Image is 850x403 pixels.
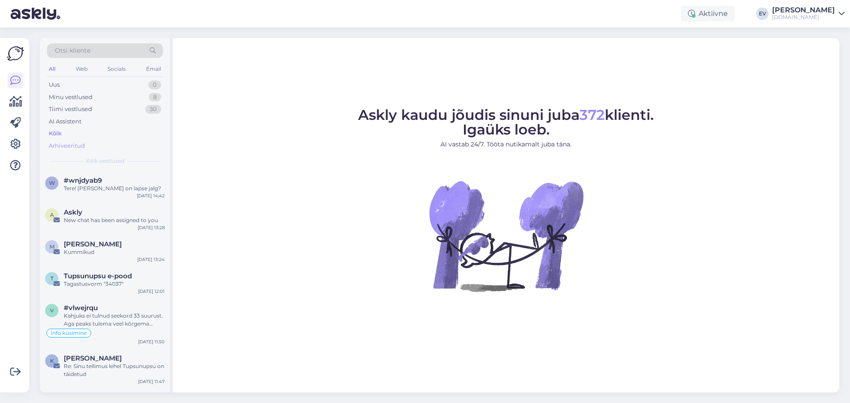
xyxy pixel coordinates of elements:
[64,272,132,280] span: Tupsunupsu e-pood
[64,312,165,328] div: Kahjuks ei tulnud seekord 33 suurust. Aga peaks tulema veel kõrgema säärega mudelit selles suurus...
[358,140,654,149] p: AI vastab 24/7. Tööta nutikamalt juba täna.
[49,180,55,186] span: w
[106,63,127,75] div: Socials
[49,142,85,150] div: Arhiveeritud
[86,157,124,165] span: Kõik vestlused
[138,378,165,385] div: [DATE] 11:47
[64,208,82,216] span: Askly
[426,156,586,315] img: No Chat active
[64,304,98,312] span: #vlwejrqu
[50,211,54,218] span: A
[772,14,835,21] div: [DOMAIN_NAME]
[50,243,54,250] span: M
[137,192,165,199] div: [DATE] 14:42
[64,184,165,192] div: Tere! [PERSON_NAME] on lapse jalg?
[50,307,54,314] span: v
[50,357,54,364] span: K
[64,177,102,184] span: #wnjdyab9
[148,81,161,89] div: 0
[358,106,654,138] span: Askly kaudu jõudis sinuni juba klienti. Igaüks loeb.
[756,8,769,20] div: EV
[55,46,90,55] span: Otsi kliente
[49,117,81,126] div: AI Assistent
[7,45,24,62] img: Askly Logo
[49,93,93,102] div: Minu vestlused
[138,224,165,231] div: [DATE] 13:28
[64,280,165,288] div: Tagastusvorm "34037"
[64,362,165,378] div: Re: Sinu tellimus lehel Tupsunupsu on täidetud
[64,240,122,248] span: Maarja-Liisa Koitsalu
[47,63,57,75] div: All
[51,330,87,336] span: info küsimine
[144,63,163,75] div: Email
[772,7,835,14] div: [PERSON_NAME]
[64,216,165,224] div: New chat has been assigned to you
[64,354,122,362] span: Kati Valvik
[49,105,92,114] div: Tiimi vestlused
[64,248,165,256] div: Kummikud
[49,129,62,138] div: Kõik
[137,256,165,263] div: [DATE] 13:24
[772,7,845,21] a: [PERSON_NAME][DOMAIN_NAME]
[49,81,60,89] div: Uus
[50,275,54,282] span: T
[149,93,161,102] div: 8
[580,106,605,123] span: 372
[145,105,161,114] div: 30
[138,338,165,345] div: [DATE] 11:50
[681,6,735,22] div: Aktiivne
[74,63,89,75] div: Web
[138,288,165,295] div: [DATE] 12:01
